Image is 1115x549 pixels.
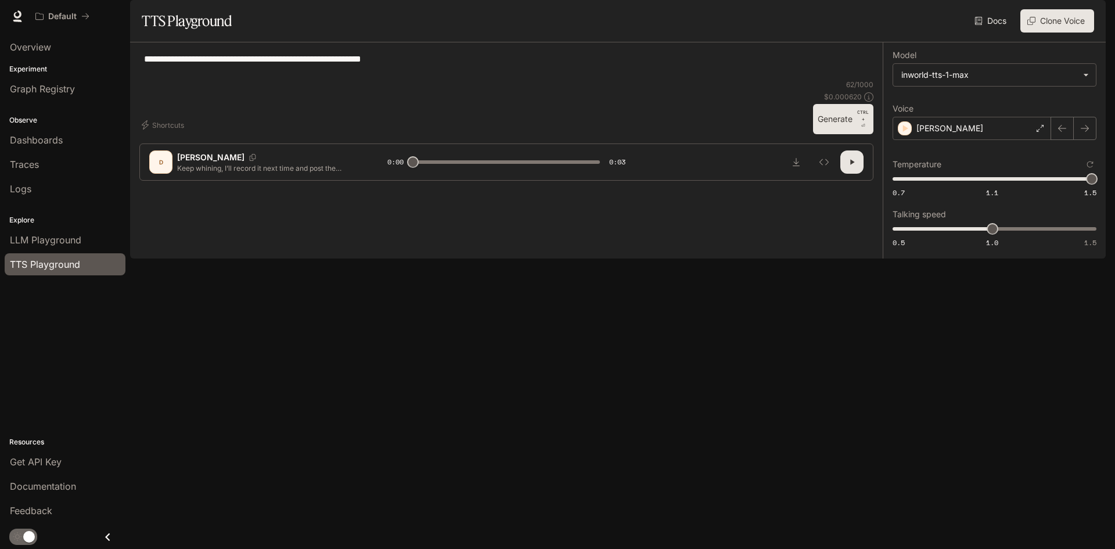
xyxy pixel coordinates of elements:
p: 62 / 1000 [846,80,873,89]
button: Inspect [812,150,836,174]
button: GenerateCTRL +⏎ [813,104,873,134]
button: Clone Voice [1020,9,1094,33]
p: Temperature [893,160,941,168]
p: Keep whining, I’ll record it next time and post the meltdown. [177,163,359,173]
p: Default [48,12,77,21]
span: 0.5 [893,238,905,247]
p: [PERSON_NAME] [177,152,244,163]
span: 1.5 [1084,238,1096,247]
p: ⏎ [857,109,869,130]
span: 1.1 [986,188,998,198]
button: Download audio [785,150,808,174]
p: $ 0.000620 [824,92,862,102]
div: inworld-tts-1-max [901,69,1077,81]
span: 0.7 [893,188,905,198]
p: [PERSON_NAME] [916,123,983,134]
h1: TTS Playground [142,9,232,33]
p: Model [893,51,916,59]
span: 1.0 [986,238,998,247]
button: All workspaces [30,5,95,28]
p: Talking speed [893,210,946,218]
button: Shortcuts [139,116,189,134]
p: CTRL + [857,109,869,123]
span: 0:00 [387,156,404,168]
button: Reset to default [1084,158,1096,171]
p: Voice [893,105,913,113]
a: Docs [972,9,1011,33]
div: inworld-tts-1-max [893,64,1096,86]
button: Copy Voice ID [244,154,261,161]
span: 1.5 [1084,188,1096,198]
span: 0:03 [609,156,625,168]
div: D [152,153,170,171]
